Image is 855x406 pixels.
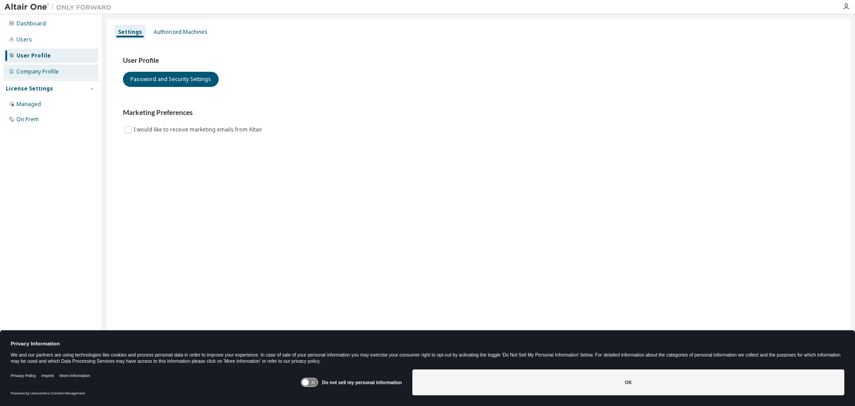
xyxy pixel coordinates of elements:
div: Settings [118,29,142,36]
div: Authorized Machines [154,29,208,36]
div: License Settings [6,85,53,92]
div: Users [16,36,32,43]
div: On Prem [16,116,39,123]
h3: User Profile [123,56,835,65]
div: Dashboard [16,20,46,27]
h3: Marketing Preferences [123,108,835,117]
img: Altair One [4,3,116,12]
label: I would like to receive marketing emails from Altair [134,124,264,135]
div: Managed [16,101,41,108]
div: Company Profile [16,68,59,75]
div: User Profile [16,52,51,59]
button: Password and Security Settings [123,72,219,87]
